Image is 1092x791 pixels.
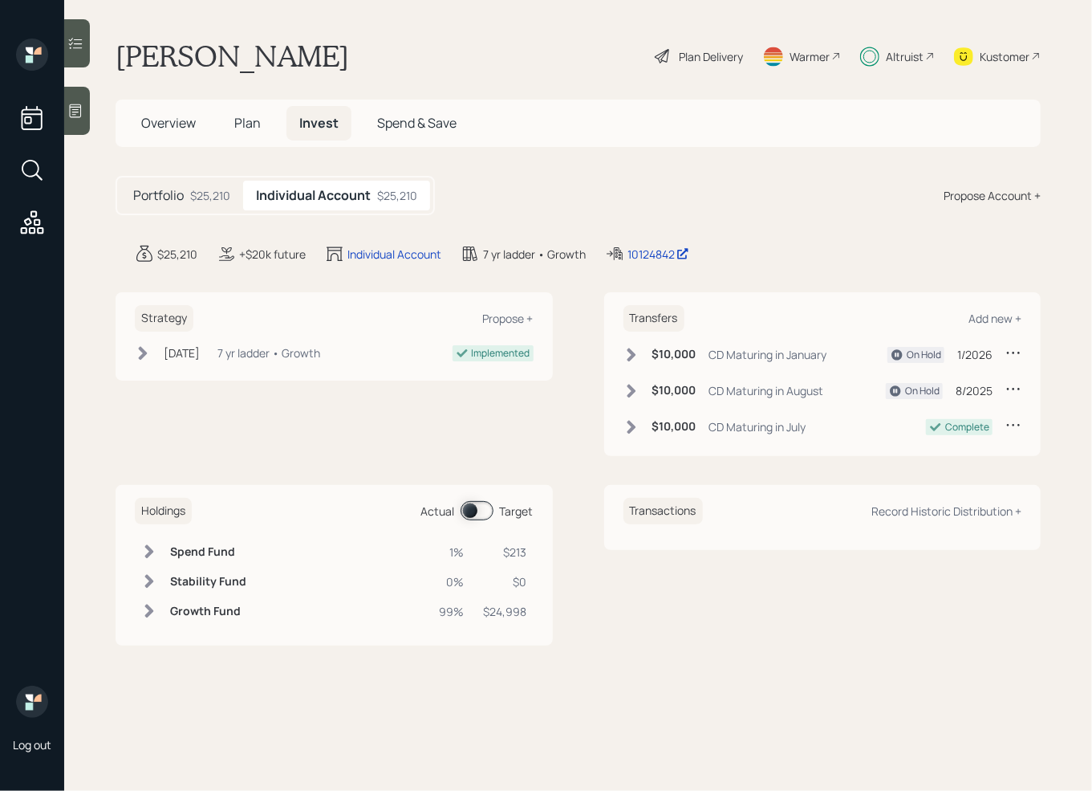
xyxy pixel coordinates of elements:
[377,187,417,204] div: $25,210
[652,384,696,398] h6: $10,000
[440,544,465,561] div: 1%
[190,187,230,204] div: $25,210
[141,114,196,132] span: Overview
[421,503,455,520] div: Actual
[472,346,530,361] div: Implemented
[299,114,339,132] span: Invest
[790,48,830,65] div: Warmer
[234,114,261,132] span: Plan
[484,573,527,590] div: $0
[484,544,527,561] div: $213
[440,603,465,620] div: 99%
[944,187,1041,204] div: Propose Account +
[135,305,193,332] h6: Strategy
[256,188,371,203] h5: Individual Account
[679,48,743,65] div: Plan Delivery
[170,605,246,618] h6: Growth Fund
[13,737,51,752] div: Log out
[483,311,534,326] div: Propose +
[968,311,1021,326] div: Add new +
[956,382,993,399] div: 8/2025
[871,504,1021,519] div: Record Historic Distribution +
[652,348,696,361] h6: $10,000
[980,48,1029,65] div: Kustomer
[377,114,457,132] span: Spend & Save
[217,345,320,361] div: 7 yr ladder • Growth
[16,686,48,718] img: retirable_logo.png
[157,246,197,263] div: $25,210
[239,246,306,263] div: +$20k future
[116,39,349,74] h1: [PERSON_NAME]
[627,246,689,263] div: 10124842
[709,346,827,363] div: CD Maturing in January
[886,48,924,65] div: Altruist
[347,246,441,263] div: Individual Account
[483,246,586,263] div: 7 yr ladder • Growth
[133,188,184,203] h5: Portfolio
[484,603,527,620] div: $24,998
[623,305,684,332] h6: Transfers
[945,420,989,434] div: Complete
[164,345,200,361] div: [DATE]
[709,382,824,399] div: CD Maturing in August
[500,503,534,520] div: Target
[907,348,941,362] div: On Hold
[170,545,246,559] h6: Spend Fund
[623,498,703,524] h6: Transactions
[957,346,993,363] div: 1/2026
[652,420,696,434] h6: $10,000
[170,575,246,589] h6: Stability Fund
[135,498,192,524] h6: Holdings
[709,418,806,435] div: CD Maturing in July
[905,384,940,398] div: On Hold
[440,573,465,590] div: 0%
